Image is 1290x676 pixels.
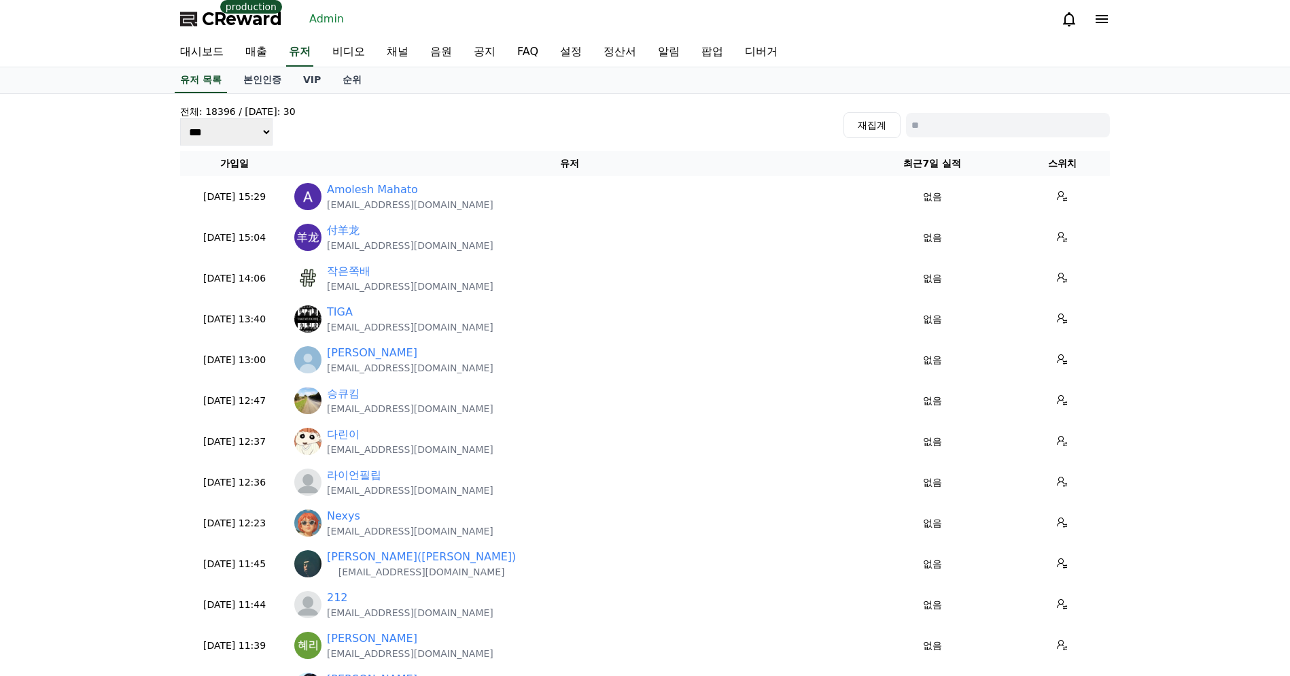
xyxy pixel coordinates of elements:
[734,38,788,67] a: 디버거
[186,271,283,286] p: [DATE] 14:06
[327,239,493,252] p: [EMAIL_ADDRESS][DOMAIN_NAME]
[855,190,1009,204] p: 없음
[201,452,234,462] span: Settings
[35,452,58,462] span: Home
[327,630,417,647] a: [PERSON_NAME]
[292,67,332,93] a: VIP
[232,67,292,93] a: 본인인증
[855,557,1009,571] p: 없음
[593,38,647,67] a: 정산서
[186,598,283,612] p: [DATE] 11:44
[327,426,360,443] a: 다린이
[327,198,493,212] p: [EMAIL_ADDRESS][DOMAIN_NAME]
[855,639,1009,653] p: 없음
[175,67,227,93] a: 유저 목록
[327,647,493,660] p: [EMAIL_ADDRESS][DOMAIN_NAME]
[506,38,549,67] a: FAQ
[327,361,493,375] p: [EMAIL_ADDRESS][DOMAIN_NAME]
[647,38,691,67] a: 알림
[294,591,321,618] img: profile_blank.webp
[855,516,1009,530] p: 없음
[855,353,1009,367] p: 없음
[327,484,493,497] p: [EMAIL_ADDRESS][DOMAIN_NAME]
[327,606,493,620] p: [EMAIL_ADDRESS][DOMAIN_NAME]
[186,353,283,367] p: [DATE] 13:00
[294,224,321,251] img: https://lh3.googleusercontent.com/a/ACg8ocIWi_h5tHfyv3aNqU9Tkri0px4mByaNsBbkyfgo5Lm7qbXjFQ=s96-c
[294,265,321,292] img: https://lh3.googleusercontent.com/a/ACg8ocL3UQ5dzsK4u5NuPtmZwB5Z9FzOsXt_w3eqLif8Iy5W6fm1-IW9=s96-c
[327,508,360,524] a: Nexys
[186,190,283,204] p: [DATE] 15:29
[186,394,283,408] p: [DATE] 12:47
[304,8,349,30] a: Admin
[327,443,493,456] p: [EMAIL_ADDRESS][DOMAIN_NAME]
[327,304,353,320] a: TIGA
[186,639,283,653] p: [DATE] 11:39
[186,516,283,530] p: [DATE] 12:23
[327,467,381,484] a: 라이언필립
[327,524,493,538] p: [EMAIL_ADDRESS][DOMAIN_NAME]
[327,565,516,579] p: [EMAIL_ADDRESS][DOMAIN_NAME]
[321,38,376,67] a: 비디오
[843,112,901,138] button: 재집계
[855,475,1009,490] p: 없음
[294,305,321,333] img: https://lh3.googleusercontent.com/a/ACg8ocIiUjD40ijT5pJMATVXioPGb9hQrnd0l3cLxfcA3kG7hNL9pKg=s96-c
[175,431,261,465] a: Settings
[376,38,419,67] a: 채널
[850,151,1015,176] th: 최근7일 실적
[327,263,370,280] a: 작은쪽배
[855,271,1009,286] p: 없음
[186,312,283,326] p: [DATE] 13:40
[294,387,321,414] img: http://k.kakaocdn.net/dn/dpPrZj/btqS2RQGNuH/T8UuttxCVjjKUJh6wC8sIk/img_640x640.jpg
[419,38,463,67] a: 음원
[286,38,313,67] a: 유저
[294,183,321,210] img: https://lh3.googleusercontent.com/a/ACg8ocJYfntcyUWzi9OYw6mG2dl99vigBj_thwcwohGHPAEuthhP=s96-c
[463,38,506,67] a: 공지
[1015,151,1110,176] th: 스위치
[4,431,90,465] a: Home
[294,509,321,537] img: https://lh3.googleusercontent.com/a/ACg8ocJOvHlylpfkqcTkyaHZe7PrRYayb1ZOxWPZzOkQO2_08tusGp_L=s96-c
[294,428,321,455] img: https://lh3.googleusercontent.com/a/ACg8ocKNDchccAuUTmUWA1QAKIyyR2fnRjnVXqnFUKZog-nrCa4hroOA=s96-c
[327,402,493,416] p: [EMAIL_ADDRESS][DOMAIN_NAME]
[180,105,296,118] h4: 전체: 18396 / [DATE]: 30
[855,435,1009,449] p: 없음
[113,452,153,463] span: Messages
[180,151,289,176] th: 가입일
[294,346,321,373] img: http://img1.kakaocdn.net/thumb/R640x640.q70/?fname=http://t1.kakaocdn.net/account_images/default_...
[169,38,234,67] a: 대시보드
[234,38,278,67] a: 매출
[294,632,321,659] img: https://lh3.googleusercontent.com/a/ACg8ocJs70TJnGo7neKSID3gzJgiW3PseS5OBp6oe9XRwOJnzPRsKA=s96-c
[327,222,360,239] a: 付羊龙
[332,67,372,93] a: 순위
[327,590,348,606] a: 212
[327,182,418,198] a: Amolesh Mahato
[855,312,1009,326] p: 없음
[186,557,283,571] p: [DATE] 11:45
[327,345,417,361] a: [PERSON_NAME]
[294,550,321,577] img: http://k.kakaocdn.net/dn/11wJb/btqAZMNr8V3/SR6XdbW4sKdD7ZzSRaDtP0/img_640x640.jpg
[180,8,282,30] a: CReward
[855,598,1009,612] p: 없음
[202,8,282,30] span: CReward
[289,151,850,176] th: 유저
[549,38,593,67] a: 설정
[327,280,493,293] p: [EMAIL_ADDRESS][DOMAIN_NAME]
[327,386,360,402] a: 승큐킴
[855,394,1009,408] p: 없음
[186,231,283,245] p: [DATE] 15:04
[186,435,283,449] p: [DATE] 12:37
[186,475,283,490] p: [DATE] 12:36
[327,549,516,565] a: [PERSON_NAME]([PERSON_NAME])
[90,431,175,465] a: Messages
[294,469,321,496] img: profile_blank.webp
[327,320,493,334] p: [EMAIL_ADDRESS][DOMAIN_NAME]
[691,38,734,67] a: 팝업
[855,231,1009,245] p: 없음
